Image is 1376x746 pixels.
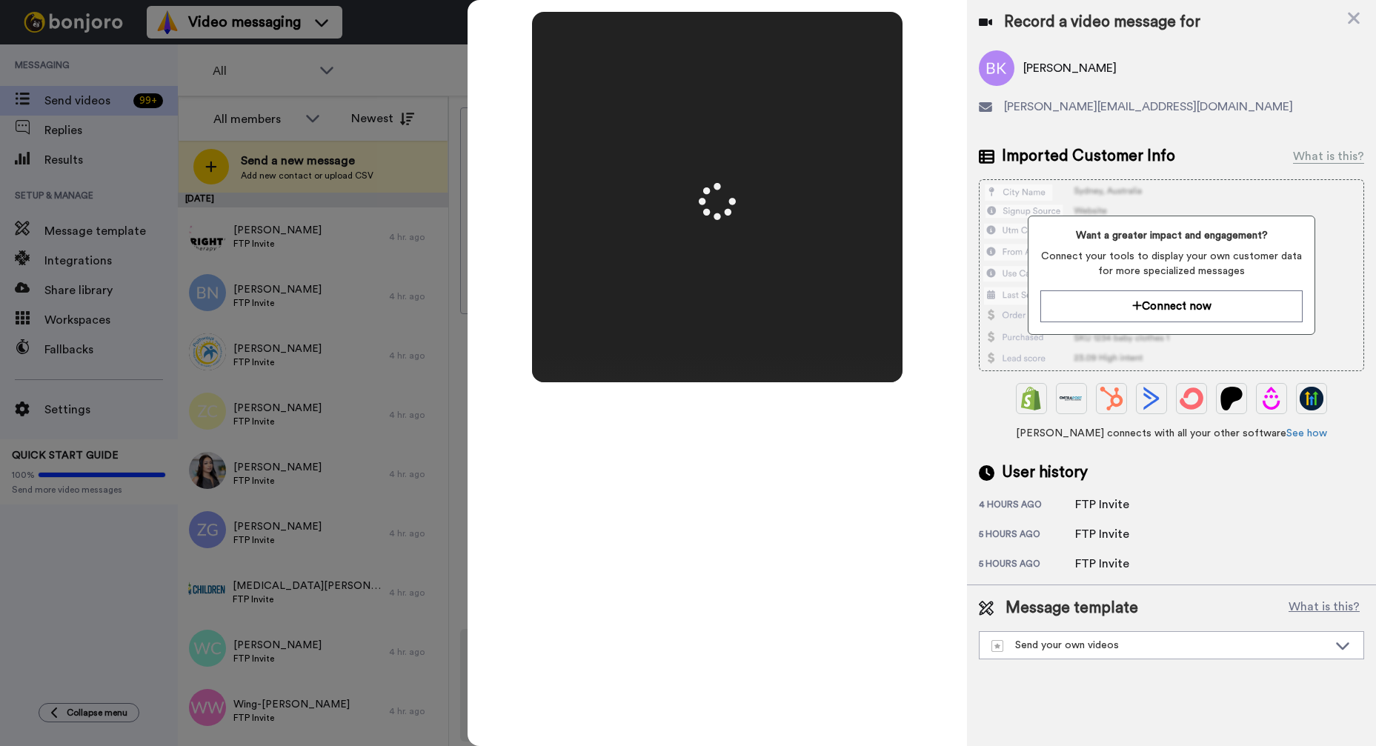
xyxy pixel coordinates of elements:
span: Want a greater impact and engagement? [1040,228,1303,243]
img: Drip [1260,387,1283,410]
span: Connect your tools to display your own customer data for more specialized messages [1040,249,1303,279]
img: Shopify [1020,387,1043,410]
div: FTP Invite [1075,525,1149,543]
div: Send your own videos [991,638,1328,653]
img: Patreon [1220,387,1243,410]
img: ConvertKit [1180,387,1203,410]
span: [PERSON_NAME][EMAIL_ADDRESS][DOMAIN_NAME] [1004,98,1293,116]
img: Hubspot [1100,387,1123,410]
button: Connect now [1040,290,1303,322]
div: What is this? [1293,147,1364,165]
div: FTP Invite [1075,496,1149,513]
div: 5 hours ago [979,528,1075,543]
img: Ontraport [1060,387,1083,410]
span: User history [1002,462,1088,484]
div: 4 hours ago [979,499,1075,513]
div: 5 hours ago [979,558,1075,573]
img: demo-template.svg [991,640,1003,652]
img: ActiveCampaign [1140,387,1163,410]
img: GoHighLevel [1300,387,1323,410]
a: See how [1286,428,1327,439]
span: Message template [1006,597,1138,619]
span: [PERSON_NAME] connects with all your other software [979,426,1364,441]
button: What is this? [1284,597,1364,619]
div: FTP Invite [1075,555,1149,573]
span: Imported Customer Info [1002,145,1175,167]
